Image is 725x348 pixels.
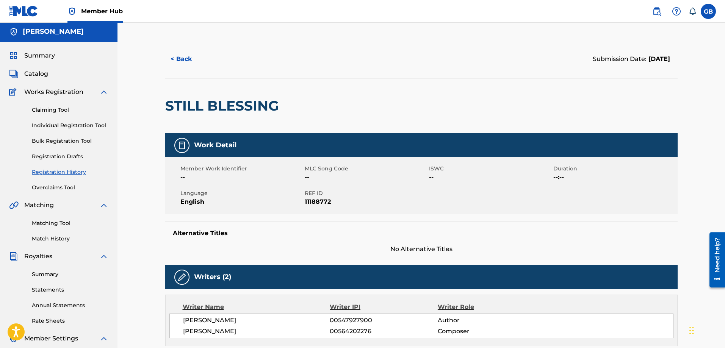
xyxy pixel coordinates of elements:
[687,312,725,348] iframe: Chat Widget
[183,327,330,336] span: [PERSON_NAME]
[9,6,38,17] img: MLC Logo
[32,137,108,145] a: Bulk Registration Tool
[24,69,48,78] span: Catalog
[32,301,108,309] a: Annual Statements
[649,4,664,19] a: Public Search
[194,273,231,281] h5: Writers (2)
[180,189,303,197] span: Language
[32,286,108,294] a: Statements
[647,55,670,62] span: [DATE]
[24,201,54,210] span: Matching
[9,201,19,210] img: Matching
[672,7,681,16] img: help
[32,122,108,130] a: Individual Registration Tool
[177,273,186,282] img: Writers
[24,51,55,60] span: Summary
[32,235,108,243] a: Match History
[9,87,19,97] img: Works Registration
[32,184,108,192] a: Overclaims Tool
[99,252,108,261] img: expand
[330,316,437,325] span: 00547927900
[183,303,330,312] div: Writer Name
[438,316,536,325] span: Author
[305,173,427,182] span: --
[180,173,303,182] span: --
[553,165,676,173] span: Duration
[9,27,18,36] img: Accounts
[194,141,236,150] h5: Work Detail
[553,173,676,182] span: --:--
[23,27,84,36] h5: Glynn Berry
[9,69,48,78] a: CatalogCatalog
[180,197,303,206] span: English
[305,165,427,173] span: MLC Song Code
[652,7,661,16] img: search
[305,189,427,197] span: REF ID
[165,245,678,254] span: No Alternative Titles
[99,87,108,97] img: expand
[165,97,283,114] h2: STILL BLESSING
[330,327,437,336] span: 00564202276
[24,87,83,97] span: Works Registration
[180,165,303,173] span: Member Work Identifier
[81,7,123,16] span: Member Hub
[438,303,536,312] div: Writer Role
[24,252,52,261] span: Royalties
[9,51,18,60] img: Summary
[701,4,716,19] div: User Menu
[32,168,108,176] a: Registration History
[704,229,725,290] iframe: Resource Center
[429,165,551,173] span: ISWC
[305,197,427,206] span: 11188772
[9,334,18,343] img: Member Settings
[9,252,18,261] img: Royalties
[669,4,684,19] div: Help
[32,270,108,278] a: Summary
[9,69,18,78] img: Catalog
[67,7,77,16] img: Top Rightsholder
[9,51,55,60] a: SummarySummary
[24,334,78,343] span: Member Settings
[593,55,670,64] div: Submission Date:
[183,316,330,325] span: [PERSON_NAME]
[32,317,108,325] a: Rate Sheets
[689,319,694,342] div: Drag
[173,229,670,237] h5: Alternative Titles
[32,219,108,227] a: Matching Tool
[99,334,108,343] img: expand
[177,141,186,150] img: Work Detail
[32,153,108,161] a: Registration Drafts
[438,327,536,336] span: Composer
[689,8,696,15] div: Notifications
[429,173,551,182] span: --
[165,50,211,69] button: < Back
[330,303,438,312] div: Writer IPI
[99,201,108,210] img: expand
[32,106,108,114] a: Claiming Tool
